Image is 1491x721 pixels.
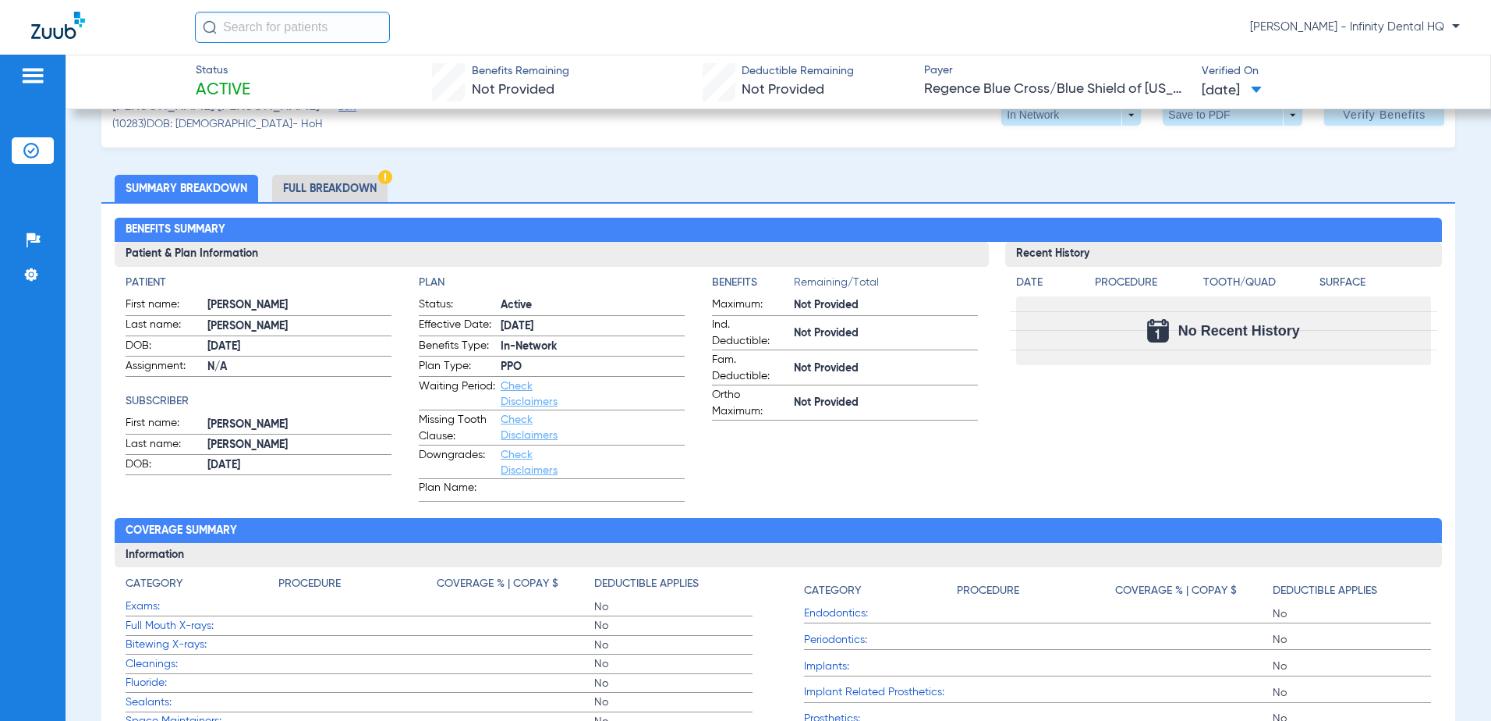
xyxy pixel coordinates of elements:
[419,412,495,445] span: Missing Tooth Clause:
[419,297,495,315] span: Status:
[594,694,752,710] span: No
[1001,104,1141,126] button: In Network
[1095,275,1198,297] app-breakdown-title: Procedure
[437,576,558,592] h4: Coverage % | Copay $
[419,317,495,336] span: Effective Date:
[126,675,278,691] span: Fluoride:
[742,83,824,97] span: Not Provided
[207,437,391,453] span: [PERSON_NAME]
[378,170,392,184] img: Hazard
[794,360,978,377] span: Not Provided
[1115,583,1237,599] h4: Coverage % | Copay $
[501,449,558,476] a: Check Disclaimers
[794,297,978,314] span: Not Provided
[1115,576,1273,605] app-breakdown-title: Coverage % | Copay $
[126,275,391,291] h4: Patient
[126,694,278,711] span: Sealants:
[1273,606,1430,622] span: No
[501,339,685,355] span: In-Network
[712,275,794,291] h4: Benefits
[712,275,794,297] app-breakdown-title: Benefits
[1203,275,1314,291] h4: Tooth/Quad
[126,656,278,673] span: Cleanings:
[1273,659,1430,674] span: No
[472,63,569,80] span: Benefits Remaining
[207,297,391,314] span: [PERSON_NAME]
[126,415,202,434] span: First name:
[1273,576,1430,605] app-breakdown-title: Deductible Applies
[594,599,752,615] span: No
[1016,275,1082,291] h4: Date
[207,457,391,474] span: [DATE]
[804,684,957,701] span: Implant Related Prosthetics:
[472,83,554,97] span: Not Provided
[419,338,495,357] span: Benefits Type:
[1319,275,1430,291] h4: Surface
[419,358,495,377] span: Plan Type:
[742,63,854,80] span: Deductible Remaining
[1095,275,1198,291] h4: Procedure
[126,317,202,336] span: Last name:
[1319,275,1430,297] app-breakdown-title: Surface
[794,395,978,411] span: Not Provided
[794,325,978,342] span: Not Provided
[1273,583,1377,599] h4: Deductible Applies
[126,297,202,315] span: First name:
[207,359,391,375] span: N/A
[126,393,391,410] h4: Subscriber
[501,414,558,441] a: Check Disclaimers
[20,66,45,85] img: hamburger-icon
[272,175,388,202] li: Full Breakdown
[1147,319,1169,343] img: Calendar
[278,576,436,598] app-breakdown-title: Procedure
[1343,108,1425,121] span: Verify Benefits
[1202,81,1262,101] span: [DATE]
[126,338,202,357] span: DOB:
[203,20,217,34] img: Search Icon
[419,480,495,501] span: Plan Name:
[712,352,788,385] span: Fam. Deductible:
[594,656,752,672] span: No
[195,12,390,43] input: Search for patients
[804,659,957,675] span: Implants:
[1413,646,1491,721] iframe: Chat Widget
[126,456,202,475] span: DOB:
[31,12,85,39] img: Zuub Logo
[437,576,594,598] app-breakdown-title: Coverage % | Copay $
[1163,104,1302,126] button: Save to PDF
[126,436,202,455] span: Last name:
[594,576,752,598] app-breakdown-title: Deductible Applies
[419,447,495,478] span: Downgrades:
[1324,104,1444,126] button: Verify Benefits
[957,583,1019,599] h4: Procedure
[594,618,752,634] span: No
[712,297,788,315] span: Maximum:
[804,606,957,622] span: Endodontics:
[196,62,250,79] span: Status
[1273,632,1430,648] span: No
[804,583,861,599] h4: Category
[126,576,182,592] h4: Category
[1273,685,1430,701] span: No
[126,598,278,615] span: Exams:
[1250,20,1460,35] span: [PERSON_NAME] - Infinity Dental HQ
[126,637,278,653] span: Bitewing X-rays:
[115,242,988,267] h3: Patient & Plan Information
[924,80,1188,99] span: Regence Blue Cross/Blue Shield of [US_STATE]
[115,518,1442,543] h2: Coverage Summary
[712,317,788,350] span: Ind. Deductible:
[712,387,788,420] span: Ortho Maximum:
[207,417,391,433] span: [PERSON_NAME]
[419,275,685,291] h4: Plan
[196,80,250,101] span: Active
[1178,323,1300,339] span: No Recent History
[594,576,699,592] h4: Deductible Applies
[207,318,391,335] span: [PERSON_NAME]
[501,359,685,375] span: PPO
[924,62,1188,79] span: Payer
[501,318,685,335] span: [DATE]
